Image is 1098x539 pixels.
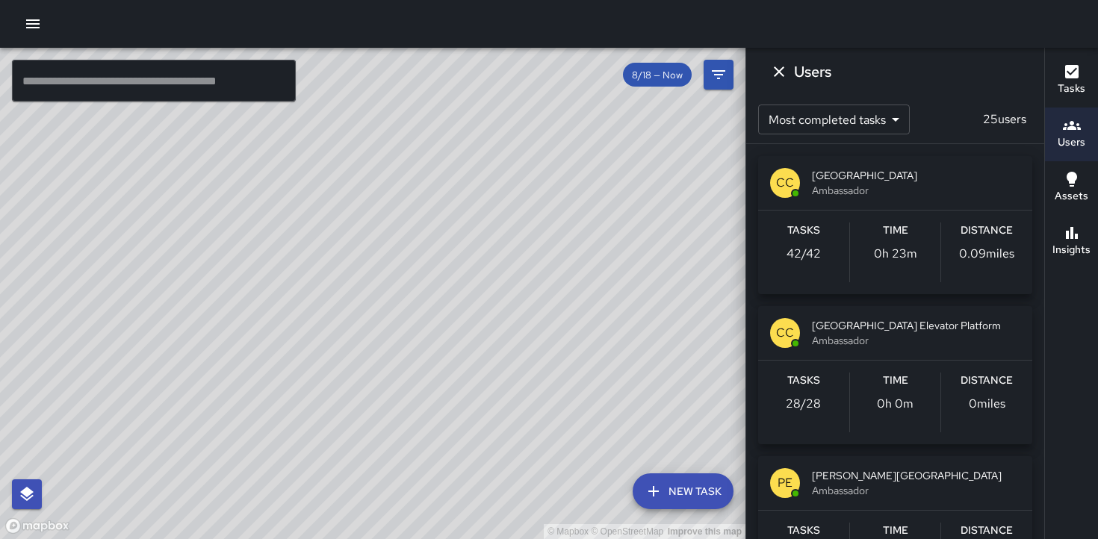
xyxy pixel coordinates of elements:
p: 25 users [977,110,1032,128]
p: 0 miles [969,395,1005,413]
h6: Time [883,523,908,539]
button: New Task [633,473,733,509]
button: Tasks [1045,54,1098,108]
button: Dismiss [764,57,794,87]
p: PE [778,474,793,492]
h6: Tasks [787,373,820,389]
p: CC [776,324,794,342]
h6: Assets [1055,188,1088,205]
button: Assets [1045,161,1098,215]
span: Ambassador [812,333,1020,348]
p: 0.09 miles [959,245,1014,263]
h6: Distance [961,373,1013,389]
div: Most completed tasks [758,105,910,134]
button: Users [1045,108,1098,161]
h6: Tasks [1058,81,1085,97]
h6: Tasks [787,222,820,239]
button: Insights [1045,215,1098,269]
button: CC[GEOGRAPHIC_DATA]AmbassadorTasks42/42Time0h 23mDistance0.09miles [758,156,1032,294]
span: [GEOGRAPHIC_DATA] [812,168,1020,183]
button: Filters [704,60,733,90]
span: Ambassador [812,483,1020,498]
p: CC [776,174,794,192]
h6: Time [883,373,908,389]
span: [PERSON_NAME][GEOGRAPHIC_DATA] [812,468,1020,483]
h6: Time [883,222,908,239]
p: 42 / 42 [787,245,821,263]
p: 0h 0m [877,395,914,413]
button: CC[GEOGRAPHIC_DATA] Elevator PlatformAmbassadorTasks28/28Time0h 0mDistance0miles [758,306,1032,444]
p: 28 / 28 [786,395,821,413]
span: [GEOGRAPHIC_DATA] Elevator Platform [812,318,1020,333]
span: Ambassador [812,183,1020,198]
h6: Users [794,60,831,84]
h6: Distance [961,523,1013,539]
h6: Users [1058,134,1085,151]
span: 8/18 — Now [623,69,692,81]
p: 0h 23m [874,245,917,263]
h6: Distance [961,222,1013,239]
h6: Tasks [787,523,820,539]
h6: Insights [1052,242,1091,258]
